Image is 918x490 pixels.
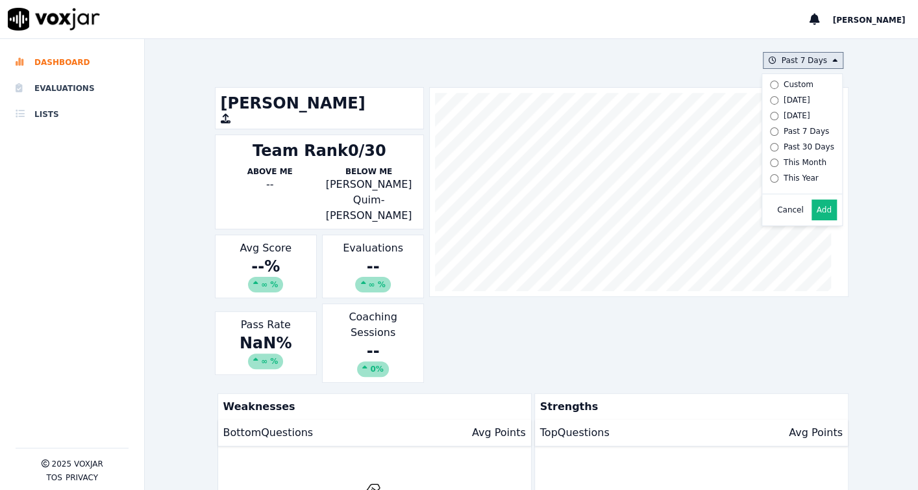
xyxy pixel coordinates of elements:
div: Avg Score [215,235,317,298]
div: ∞ % [248,277,283,292]
div: Pass Rate [215,311,317,375]
div: This Year [784,173,819,183]
p: Top Questions [540,425,610,441]
h1: [PERSON_NAME] [221,93,419,114]
button: TOS [46,472,62,483]
div: Past 7 Days [784,126,829,136]
div: [DATE] [784,110,810,121]
input: This Month [770,159,778,167]
p: Strengths [535,394,843,420]
p: Weaknesses [218,394,526,420]
input: [DATE] [770,96,778,105]
p: [PERSON_NAME] Quim-[PERSON_NAME] [319,177,418,224]
img: voxjar logo [8,8,100,31]
button: Privacy [66,472,98,483]
div: Custom [784,79,813,90]
a: Lists [16,101,129,127]
button: Cancel [777,205,804,215]
div: NaN % [221,333,311,369]
div: -- [328,341,418,377]
div: Coaching Sessions [322,303,424,383]
div: Past 30 Days [784,142,834,152]
p: Avg Points [472,425,526,441]
p: Bottom Questions [223,425,314,441]
input: This Year [770,174,778,183]
p: Avg Points [789,425,843,441]
div: [DATE] [784,95,810,105]
input: Past 7 Days [770,127,778,136]
a: Evaluations [16,75,129,101]
div: This Month [784,157,826,168]
a: Dashboard [16,49,129,75]
button: Past 7 Days Custom [DATE] [DATE] Past 7 Days Past 30 Days This Month This Year Cancel Add [763,52,843,69]
p: Below Me [319,166,418,177]
button: Add [812,200,837,220]
div: -- [328,256,418,292]
div: -- % [221,256,311,292]
div: Evaluations [322,235,424,298]
input: Past 30 Days [770,143,778,151]
input: [DATE] [770,112,778,120]
div: 0% [357,361,388,377]
div: ∞ % [355,277,390,292]
input: Custom [770,81,778,89]
div: -- [221,177,319,192]
span: [PERSON_NAME] [832,16,905,25]
p: 2025 Voxjar [52,459,103,469]
button: [PERSON_NAME] [832,12,918,27]
div: Team Rank 0/30 [253,140,386,161]
div: ∞ % [248,354,283,369]
p: Above Me [221,166,319,177]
